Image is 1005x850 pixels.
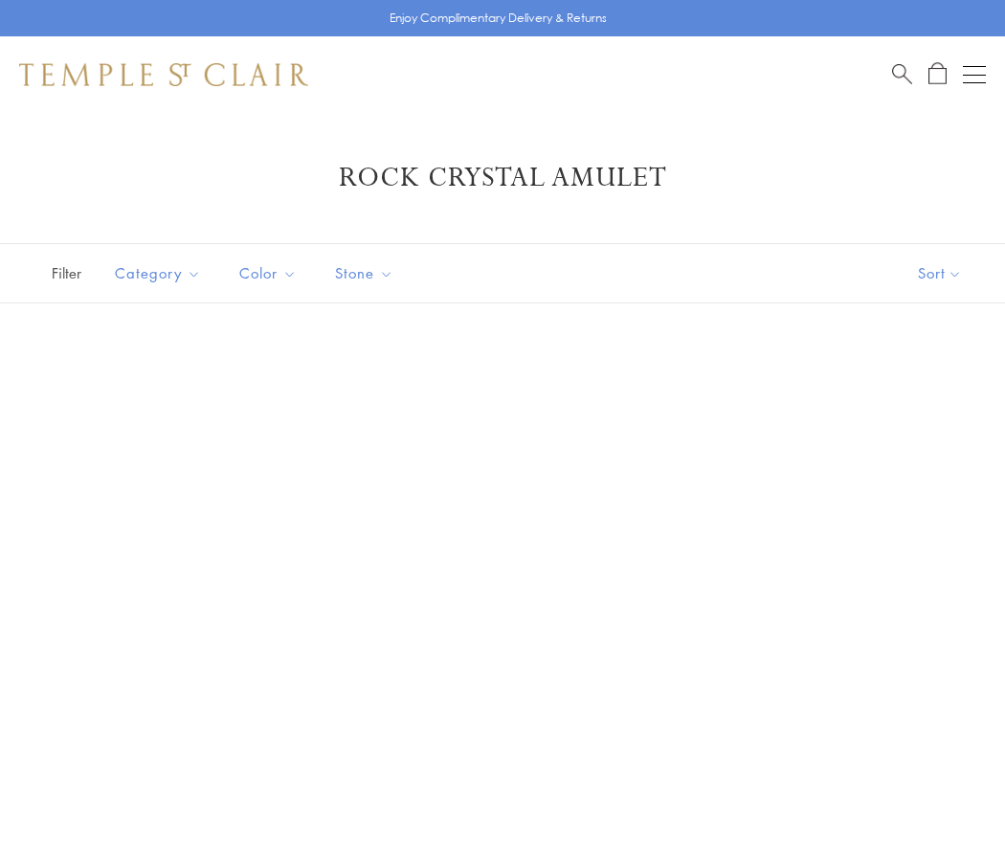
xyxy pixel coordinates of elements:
[875,244,1005,302] button: Show sort by
[225,252,311,295] button: Color
[963,63,986,86] button: Open navigation
[230,261,311,285] span: Color
[928,62,947,86] a: Open Shopping Bag
[100,252,215,295] button: Category
[390,9,607,28] p: Enjoy Complimentary Delivery & Returns
[325,261,408,285] span: Stone
[321,252,408,295] button: Stone
[48,161,957,195] h1: Rock Crystal Amulet
[892,62,912,86] a: Search
[19,63,308,86] img: Temple St. Clair
[105,261,215,285] span: Category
